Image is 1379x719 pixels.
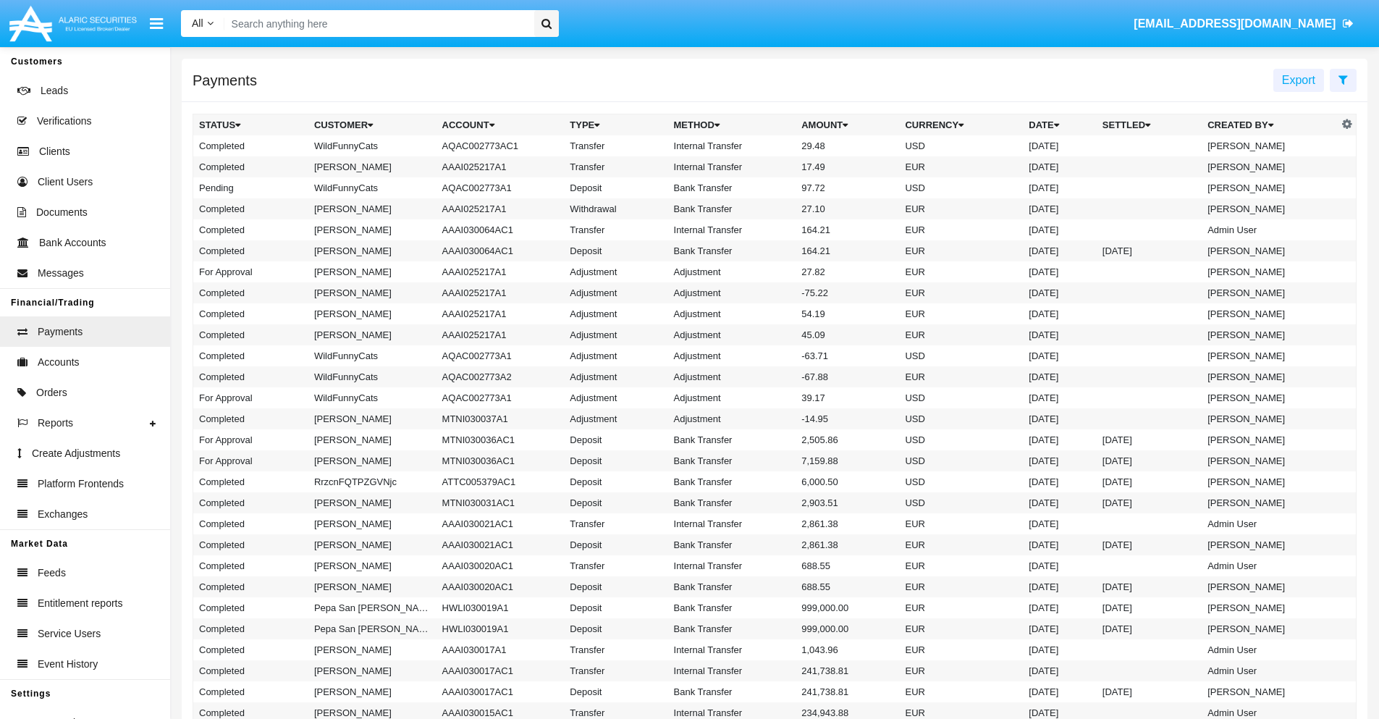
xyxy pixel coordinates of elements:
[1097,681,1202,702] td: [DATE]
[437,198,565,219] td: AAAI025217A1
[193,345,308,366] td: Completed
[796,261,899,282] td: 27.82
[564,303,667,324] td: Adjustment
[899,639,1023,660] td: EUR
[437,534,565,555] td: AAAI030021AC1
[1097,240,1202,261] td: [DATE]
[564,660,667,681] td: Transfer
[38,324,83,340] span: Payments
[796,219,899,240] td: 164.21
[668,303,796,324] td: Adjustment
[899,156,1023,177] td: EUR
[899,513,1023,534] td: EUR
[1202,366,1338,387] td: [PERSON_NAME]
[1202,576,1338,597] td: [PERSON_NAME]
[668,534,796,555] td: Bank Transfer
[1202,639,1338,660] td: Admin User
[193,366,308,387] td: Completed
[437,177,565,198] td: AQAC002773A1
[39,144,70,159] span: Clients
[564,492,667,513] td: Deposit
[437,513,565,534] td: AAAI030021AC1
[193,282,308,303] td: Completed
[668,681,796,702] td: Bank Transfer
[796,282,899,303] td: -75.22
[1202,219,1338,240] td: Admin User
[564,114,667,136] th: Type
[193,681,308,702] td: Completed
[668,576,796,597] td: Bank Transfer
[1097,534,1202,555] td: [DATE]
[564,639,667,660] td: Transfer
[192,17,203,29] span: All
[1202,681,1338,702] td: [PERSON_NAME]
[181,16,224,31] a: All
[1202,240,1338,261] td: [PERSON_NAME]
[437,345,565,366] td: AQAC002773A1
[1202,324,1338,345] td: [PERSON_NAME]
[899,660,1023,681] td: EUR
[437,135,565,156] td: AQAC002773AC1
[193,576,308,597] td: Completed
[308,618,437,639] td: Pepa San [PERSON_NAME]
[1202,345,1338,366] td: [PERSON_NAME]
[38,355,80,370] span: Accounts
[1023,156,1097,177] td: [DATE]
[437,408,565,429] td: MTNI030037A1
[1282,74,1315,86] span: Export
[437,639,565,660] td: AAAI030017A1
[564,135,667,156] td: Transfer
[899,261,1023,282] td: EUR
[308,324,437,345] td: [PERSON_NAME]
[193,618,308,639] td: Completed
[437,366,565,387] td: AQAC002773A2
[193,156,308,177] td: Completed
[564,324,667,345] td: Adjustment
[796,597,899,618] td: 999,000.00
[437,681,565,702] td: AAAI030017AC1
[308,345,437,366] td: WildFunnyCats
[564,261,667,282] td: Adjustment
[564,366,667,387] td: Adjustment
[41,83,68,98] span: Leads
[38,507,88,522] span: Exchanges
[38,565,66,581] span: Feeds
[193,534,308,555] td: Completed
[308,177,437,198] td: WildFunnyCats
[308,639,437,660] td: [PERSON_NAME]
[668,135,796,156] td: Internal Transfer
[308,303,437,324] td: [PERSON_NAME]
[564,576,667,597] td: Deposit
[899,282,1023,303] td: EUR
[564,429,667,450] td: Deposit
[193,471,308,492] td: Completed
[668,555,796,576] td: Internal Transfer
[899,429,1023,450] td: USD
[796,198,899,219] td: 27.10
[437,240,565,261] td: AAAI030064AC1
[193,114,308,136] th: Status
[308,408,437,429] td: [PERSON_NAME]
[796,156,899,177] td: 17.49
[899,177,1023,198] td: USD
[668,660,796,681] td: Internal Transfer
[564,408,667,429] td: Adjustment
[668,261,796,282] td: Adjustment
[308,135,437,156] td: WildFunnyCats
[437,429,565,450] td: MTNI030036AC1
[1202,177,1338,198] td: [PERSON_NAME]
[796,345,899,366] td: -63.71
[668,450,796,471] td: Bank Transfer
[1023,534,1097,555] td: [DATE]
[796,303,899,324] td: 54.19
[564,471,667,492] td: Deposit
[1023,114,1097,136] th: Date
[1023,261,1097,282] td: [DATE]
[796,324,899,345] td: 45.09
[1023,471,1097,492] td: [DATE]
[193,135,308,156] td: Completed
[796,135,899,156] td: 29.48
[38,266,84,281] span: Messages
[193,450,308,471] td: For Approval
[564,177,667,198] td: Deposit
